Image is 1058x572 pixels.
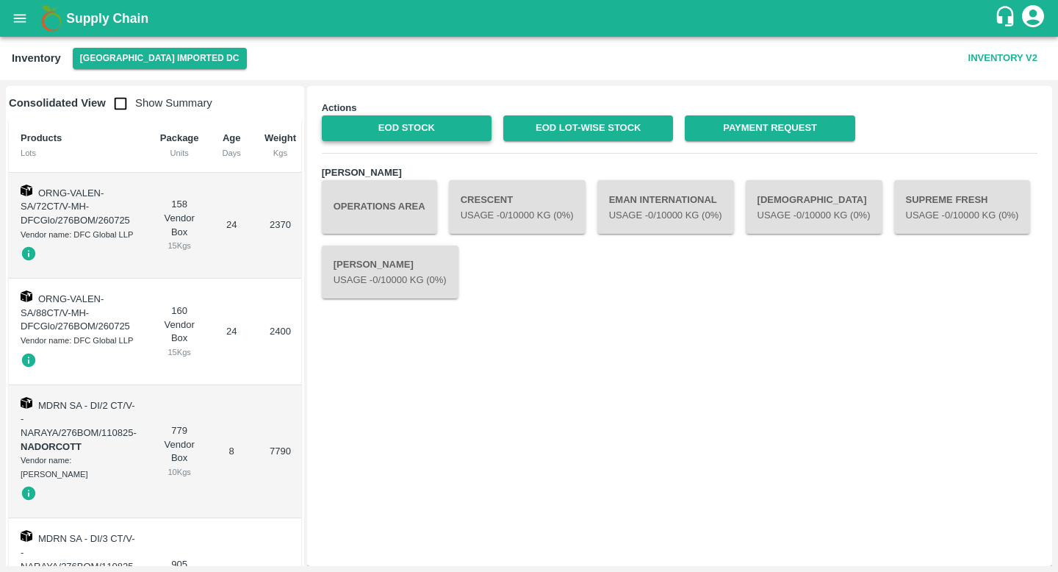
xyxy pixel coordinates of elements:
[21,427,137,452] span: -
[21,397,32,409] img: box
[211,279,253,385] td: 24
[962,46,1043,71] button: Inventory V2
[160,146,199,160] div: Units
[73,48,247,69] button: Select DC
[160,198,199,252] div: 158 Vendor Box
[211,385,253,519] td: 8
[160,304,199,359] div: 160 Vendor Box
[223,132,241,143] b: Age
[21,334,137,347] div: Vendor name: DFC Global LLP
[322,180,437,233] button: Operations Area
[685,115,854,141] a: Payment Request
[21,293,130,332] span: ORNG-VALEN-SA/88CT/V-MH-DFCGlo/276BOM/260725
[334,274,447,287] p: Usage - 0 /10000 Kg (0%)
[21,290,32,302] img: box
[461,209,574,223] p: Usage - 0 /10000 Kg (0%)
[264,132,296,143] b: Weight
[106,97,212,109] span: Show Summary
[906,209,1019,223] p: Usage - 0 /10000 Kg (0%)
[21,185,32,196] img: box
[994,5,1020,32] div: customer-support
[3,1,37,35] button: open drawer
[322,102,357,113] b: Actions
[322,246,458,298] button: [PERSON_NAME]Usage -0/10000 Kg (0%)
[264,146,296,160] div: Kgs
[503,115,673,141] a: EOD Lot-wise Stock
[449,180,586,233] button: CrescentUsage -0/10000 Kg (0%)
[12,52,61,64] b: Inventory
[21,530,32,542] img: box
[597,180,734,233] button: Eman internationalUsage -0/10000 Kg (0%)
[21,454,137,481] div: Vendor name: [PERSON_NAME]
[21,132,62,143] b: Products
[160,239,199,252] div: 15 Kgs
[746,180,882,233] button: [DEMOGRAPHIC_DATA]Usage -0/10000 Kg (0%)
[66,8,994,29] a: Supply Chain
[894,180,1031,233] button: Supreme FreshUsage -0/10000 Kg (0%)
[322,115,492,141] a: EOD Stock
[21,146,137,160] div: Lots
[21,228,137,241] div: Vendor name: DFC Global LLP
[270,326,291,337] span: 2400
[160,465,199,479] div: 10 Kgs
[322,167,402,178] b: [PERSON_NAME]
[66,11,148,26] b: Supply Chain
[160,424,199,479] div: 779 Vendor Box
[21,533,134,571] span: MDRN SA - DI/3 CT/V--NARAYA/276BOM/110825
[21,400,134,438] span: MDRN SA - DI/2 CT/V--NARAYA/276BOM/110825
[270,219,291,230] span: 2370
[37,4,66,33] img: logo
[160,132,199,143] b: Package
[211,173,253,279] td: 24
[270,446,291,457] span: 7790
[223,146,241,160] div: Days
[609,209,722,223] p: Usage - 0 /10000 Kg (0%)
[21,187,130,226] span: ORNG-VALEN-SA/72CT/V-MH-DFCGlo/276BOM/260725
[9,97,106,109] b: Consolidated View
[160,346,199,359] div: 15 Kgs
[1020,3,1046,34] div: account of current user
[21,441,82,452] strong: NADORCOTT
[757,209,871,223] p: Usage - 0 /10000 Kg (0%)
